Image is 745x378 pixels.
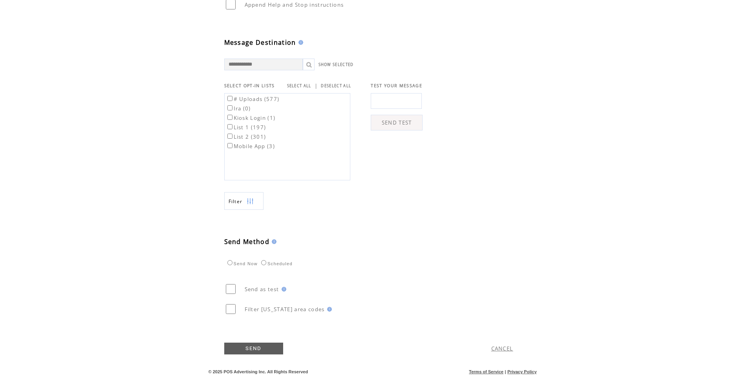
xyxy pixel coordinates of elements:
[225,261,258,266] label: Send Now
[245,286,279,293] span: Send as test
[279,287,286,292] img: help.gif
[296,40,303,45] img: help.gif
[325,307,332,312] img: help.gif
[315,82,318,89] span: |
[227,260,232,265] input: Send Now
[226,124,266,131] label: List 1 (197)
[245,306,325,313] span: Filter [US_STATE] area codes
[227,96,232,101] input: # Uploads (577)
[224,343,283,354] a: SEND
[227,115,232,120] input: Kiosk Login (1)
[226,114,276,121] label: Kiosk Login (1)
[261,260,266,265] input: Scheduled
[505,369,506,374] span: |
[226,105,251,112] label: Ira (0)
[229,198,243,205] span: Show filters
[224,83,275,88] span: SELECT OPT-IN LISTS
[371,115,423,130] a: SEND TEST
[227,124,232,129] input: List 1 (197)
[226,143,275,150] label: Mobile App (3)
[224,237,270,246] span: Send Method
[227,105,232,110] input: Ira (0)
[209,369,308,374] span: © 2025 POS Advertising Inc. All Rights Reserved
[226,133,266,140] label: List 2 (301)
[245,1,344,8] span: Append Help and Stop instructions
[371,83,422,88] span: TEST YOUR MESSAGE
[469,369,503,374] a: Terms of Service
[287,83,311,88] a: SELECT ALL
[224,38,296,47] span: Message Destination
[227,143,232,148] input: Mobile App (3)
[319,62,354,67] a: SHOW SELECTED
[321,83,351,88] a: DESELECT ALL
[507,369,537,374] a: Privacy Policy
[226,95,280,103] label: # Uploads (577)
[224,192,264,210] a: Filter
[247,193,254,210] img: filters.png
[491,345,513,352] a: CANCEL
[269,239,276,244] img: help.gif
[259,261,293,266] label: Scheduled
[227,134,232,139] input: List 2 (301)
